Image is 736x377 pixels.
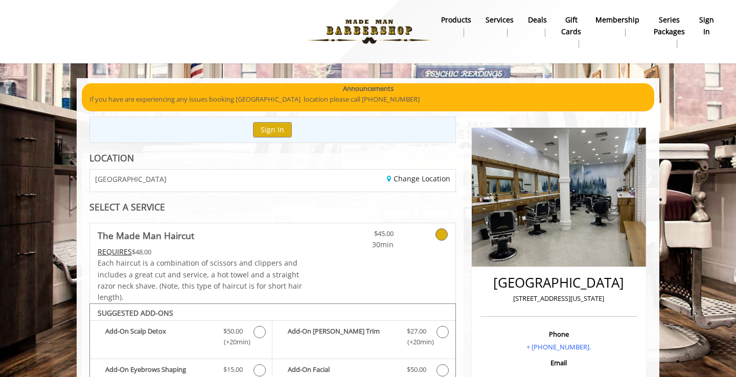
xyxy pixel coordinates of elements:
[588,13,647,39] a: MembershipMembership
[483,359,635,366] h3: Email
[223,364,243,375] span: $15.00
[288,326,396,347] b: Add-On [PERSON_NAME] Trim
[441,14,471,26] b: products
[253,122,292,137] button: Sign In
[434,13,478,39] a: Productsproducts
[218,337,248,347] span: (+20min )
[407,364,426,375] span: $50.00
[89,152,134,164] b: LOCATION
[478,13,521,39] a: ServicesServices
[89,94,647,105] p: If you have are experiencing any issues booking [GEOGRAPHIC_DATA] location please call [PHONE_NUM...
[95,326,267,350] label: Add-On Scalp Detox
[521,13,554,39] a: DealsDeals
[333,223,394,250] a: $45.00
[699,14,714,37] b: sign in
[98,228,194,243] b: The Made Man Haircut
[98,308,173,318] b: SUGGESTED ADD-ONS
[98,246,303,257] div: $48.00
[483,293,635,304] p: [STREET_ADDRESS][US_STATE]
[526,342,591,351] a: + [PHONE_NUMBER].
[223,326,243,337] span: $50.00
[554,13,588,51] a: Gift cardsgift cards
[387,174,450,183] a: Change Location
[98,247,132,256] span: This service needs some Advance to be paid before we block your appointment
[483,331,635,338] h3: Phone
[333,239,394,250] span: 30min
[407,326,426,337] span: $27.00
[486,14,514,26] b: Services
[528,14,547,26] b: Deals
[343,83,394,94] b: Announcements
[561,14,581,37] b: gift cards
[98,258,302,302] span: Each haircut is a combination of scissors and clippers and includes a great cut and service, a ho...
[654,14,685,37] b: Series packages
[278,326,450,350] label: Add-On Beard Trim
[647,13,692,51] a: Series packagesSeries packages
[401,337,431,347] span: (+20min )
[595,14,639,26] b: Membership
[95,175,167,183] span: [GEOGRAPHIC_DATA]
[692,13,721,39] a: sign insign in
[299,4,440,60] img: Made Man Barbershop logo
[483,275,635,290] h2: [GEOGRAPHIC_DATA]
[89,202,456,212] div: SELECT A SERVICE
[105,326,213,347] b: Add-On Scalp Detox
